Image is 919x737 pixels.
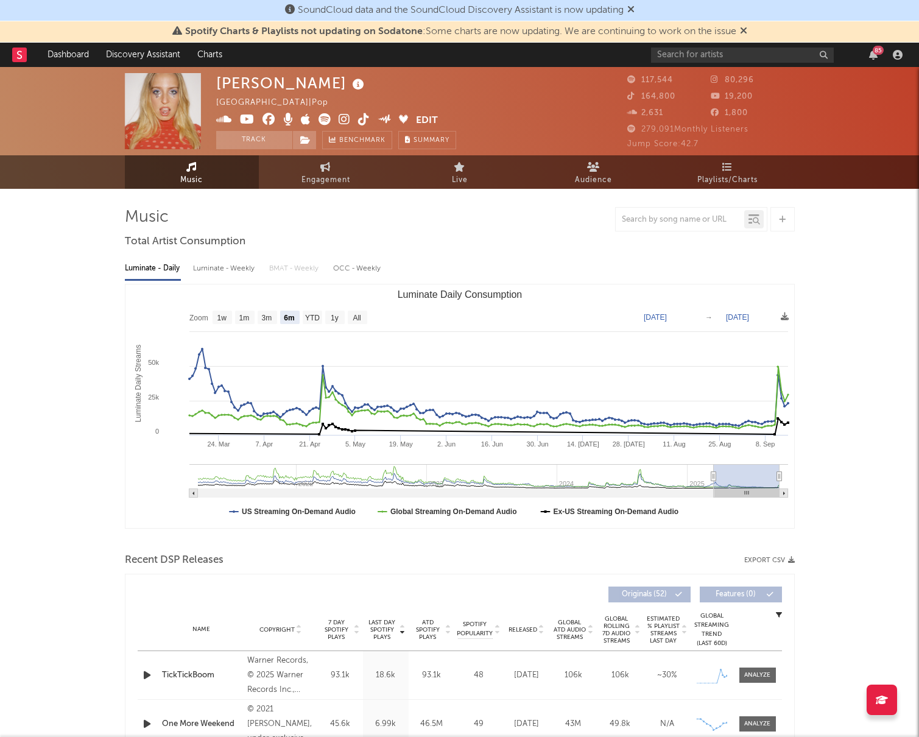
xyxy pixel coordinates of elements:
span: 7 Day Spotify Plays [320,619,353,641]
text: 21. Apr [299,440,320,448]
button: Export CSV [744,557,795,564]
span: 2,631 [627,109,663,117]
span: Benchmark [339,133,386,148]
div: Name [162,625,242,634]
text: 3m [261,314,272,322]
span: Originals ( 52 ) [616,591,672,598]
text: 14. [DATE] [566,440,599,448]
span: Engagement [301,173,350,188]
a: Charts [189,43,231,67]
span: Total Artist Consumption [125,234,245,249]
div: Luminate - Weekly [193,258,257,279]
span: Estimated % Playlist Streams Last Day [647,615,680,644]
span: Spotify Popularity [457,620,493,638]
text: Luminate Daily Consumption [397,289,522,300]
span: Dismiss [740,27,747,37]
span: Global Rolling 7D Audio Streams [600,615,633,644]
span: Summary [414,137,449,144]
button: Originals(52) [608,587,691,602]
div: 46.5M [412,718,451,730]
text: 6m [284,314,294,322]
span: Jump Score: 42.7 [627,140,699,148]
div: 6.99k [366,718,406,730]
text: 16. Jun [481,440,502,448]
button: Features(0) [700,587,782,602]
div: Warner Records, © 2025 Warner Records Inc., under exclusive license from [PERSON_NAME] 4 Presiden... [247,654,314,697]
a: Music [125,155,259,189]
text: 19. May [389,440,413,448]
div: 49.8k [600,718,641,730]
text: All [353,314,361,322]
button: 85 [869,50,878,60]
button: Summary [398,131,456,149]
a: Engagement [259,155,393,189]
span: 19,200 [711,93,753,100]
div: 45.6k [320,718,360,730]
div: 93.1k [412,669,451,682]
span: SoundCloud data and the SoundCloud Discovery Assistant is now updating [298,5,624,15]
text: [DATE] [726,313,749,322]
a: One More Weekend [162,718,242,730]
span: Spotify Charts & Playlists not updating on Sodatone [185,27,423,37]
span: 1,800 [711,109,748,117]
div: Global Streaming Trend (Last 60D) [694,612,730,648]
span: Music [180,173,203,188]
span: 279,091 Monthly Listeners [627,125,748,133]
text: 30. Jun [526,440,548,448]
span: Released [509,626,537,633]
text: 0 [155,428,158,435]
text: 24. Mar [207,440,230,448]
a: Discovery Assistant [97,43,189,67]
div: [GEOGRAPHIC_DATA] | Pop [216,96,342,110]
text: 25. Aug [708,440,731,448]
button: Edit [416,113,438,129]
text: [DATE] [644,313,667,322]
span: Dismiss [627,5,635,15]
text: 5. May [345,440,365,448]
text: 28. [DATE] [612,440,644,448]
a: TickTickBoom [162,669,242,682]
text: 1w [217,314,227,322]
div: [DATE] [506,718,547,730]
text: Global Streaming On-Demand Audio [390,507,516,516]
div: ~ 30 % [647,669,688,682]
div: 93.1k [320,669,360,682]
button: Track [216,131,292,149]
text: 8. Sep [755,440,775,448]
span: Recent DSP Releases [125,553,224,568]
a: Benchmark [322,131,392,149]
span: Copyright [259,626,295,633]
text: US Streaming On-Demand Audio [242,507,356,516]
span: Live [452,173,468,188]
span: Playlists/Charts [697,173,758,188]
div: 18.6k [366,669,406,682]
div: OCC - Weekly [333,258,382,279]
div: 85 [873,46,884,55]
div: 48 [457,669,500,682]
text: → [705,313,713,322]
text: YTD [305,314,319,322]
span: : Some charts are now updating. We are continuing to work on the issue [185,27,736,37]
a: Live [393,155,527,189]
text: 25k [148,393,159,401]
text: 2. Jun [437,440,456,448]
div: 106k [553,669,594,682]
div: [PERSON_NAME] [216,73,367,93]
div: 106k [600,669,641,682]
span: Audience [575,173,612,188]
div: N/A [647,718,688,730]
a: Playlists/Charts [661,155,795,189]
text: Luminate Daily Streams [133,345,142,422]
div: [DATE] [506,669,547,682]
text: 11. Aug [663,440,685,448]
span: 164,800 [627,93,675,100]
text: 1m [239,314,249,322]
text: 7. Apr [255,440,273,448]
span: Global ATD Audio Streams [553,619,586,641]
text: Zoom [189,314,208,322]
text: 1y [331,314,339,322]
span: Last Day Spotify Plays [366,619,398,641]
svg: Luminate Daily Consumption [125,284,794,528]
